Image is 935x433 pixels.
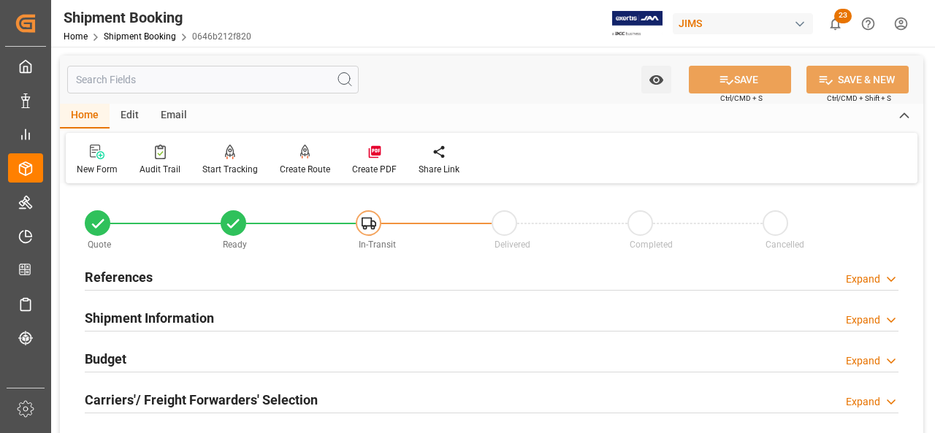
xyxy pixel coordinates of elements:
button: open menu [641,66,671,93]
img: Exertis%20JAM%20-%20Email%20Logo.jpg_1722504956.jpg [612,11,663,37]
span: In-Transit [359,240,396,250]
button: JIMS [673,9,819,37]
div: Shipment Booking [64,7,251,28]
h2: Shipment Information [85,308,214,328]
div: JIMS [673,13,813,34]
div: Create PDF [352,163,397,176]
div: Expand [846,353,880,369]
h2: Budget [85,349,126,369]
a: Home [64,31,88,42]
div: Audit Trail [140,163,180,176]
div: Home [60,104,110,129]
span: Ready [223,240,247,250]
span: Quote [88,240,111,250]
h2: References [85,267,153,287]
button: SAVE & NEW [806,66,909,93]
span: Delivered [495,240,530,250]
span: Completed [630,240,673,250]
button: show 23 new notifications [819,7,852,40]
button: SAVE [689,66,791,93]
input: Search Fields [67,66,359,93]
span: Cancelled [766,240,804,250]
div: Expand [846,313,880,328]
button: Help Center [852,7,885,40]
span: Ctrl/CMD + S [720,93,763,104]
a: Shipment Booking [104,31,176,42]
div: Start Tracking [202,163,258,176]
div: Expand [846,272,880,287]
span: 23 [834,9,852,23]
div: Create Route [280,163,330,176]
div: Edit [110,104,150,129]
span: Ctrl/CMD + Shift + S [827,93,891,104]
div: Email [150,104,198,129]
h2: Carriers'/ Freight Forwarders' Selection [85,390,318,410]
div: Share Link [419,163,459,176]
div: Expand [846,394,880,410]
div: New Form [77,163,118,176]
